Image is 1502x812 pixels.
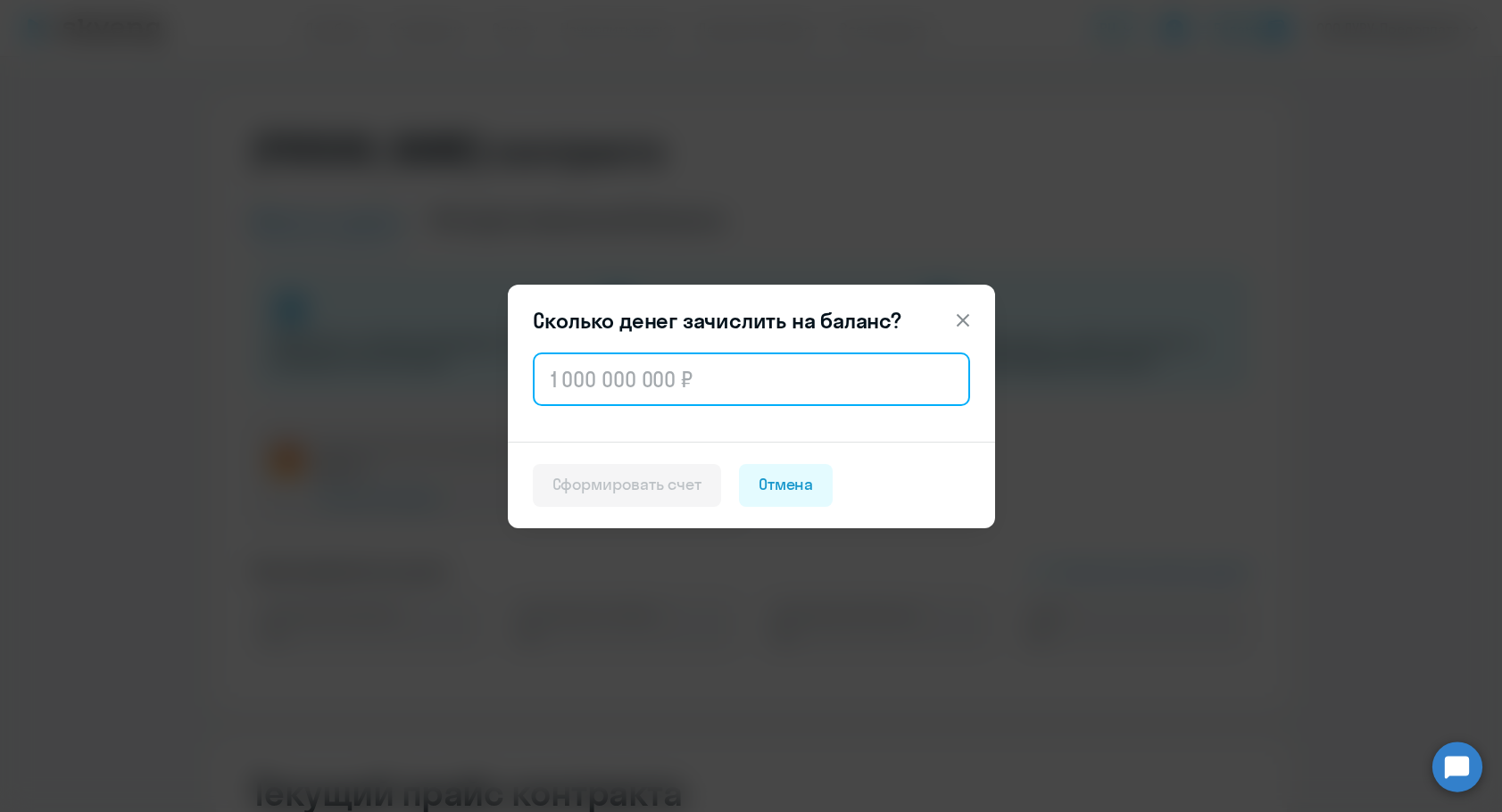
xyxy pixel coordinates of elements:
button: Сформировать счет [533,464,721,507]
div: Отмена [759,473,814,496]
div: Сформировать счет [552,473,701,496]
header: Сколько денег зачислить на баланс? [508,306,995,335]
input: 1 000 000 000 ₽ [533,352,970,406]
button: Отмена [739,464,834,507]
